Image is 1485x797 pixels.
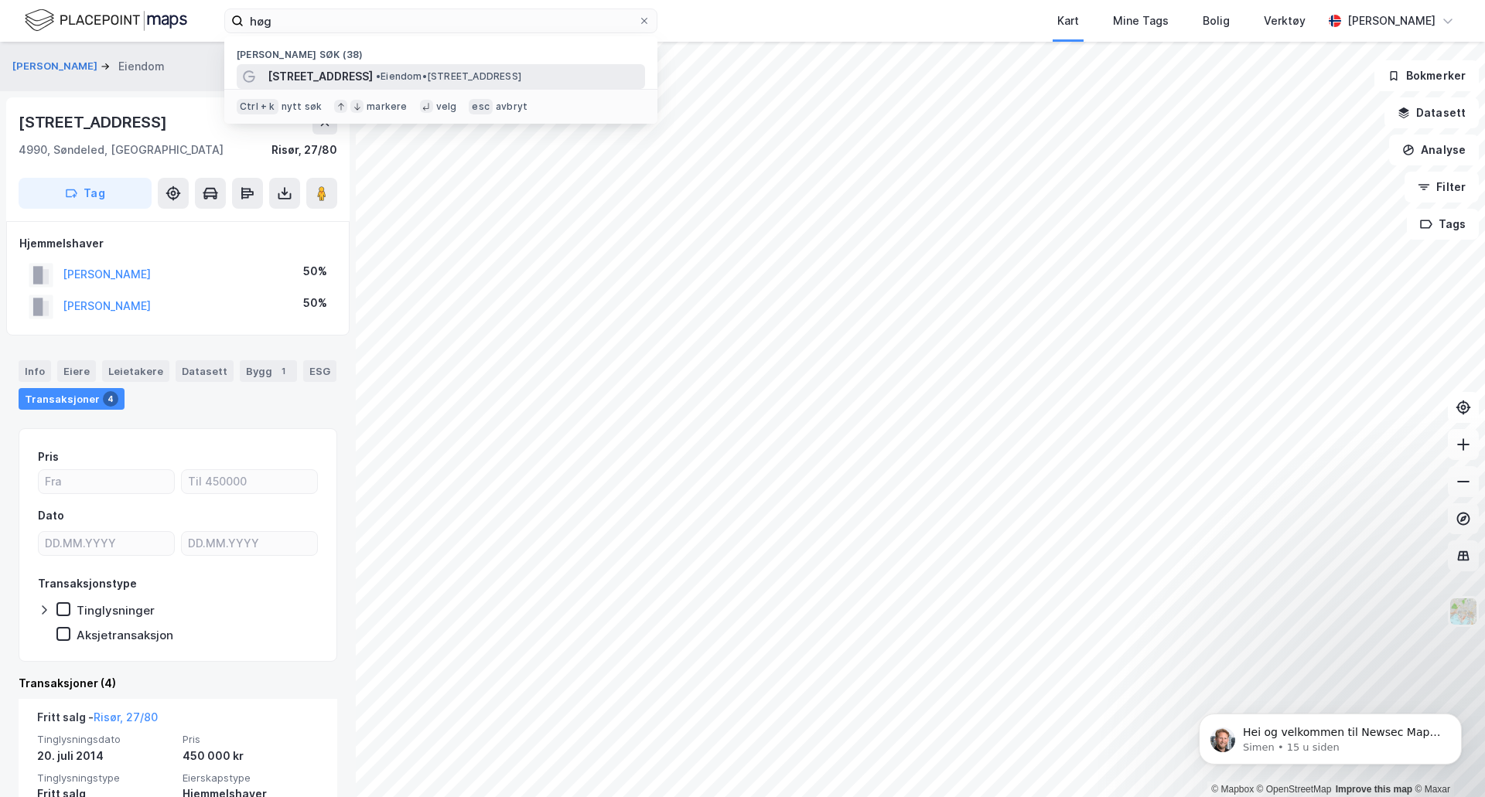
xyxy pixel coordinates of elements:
[244,9,638,32] input: Søk på adresse, matrikkel, gårdeiere, leietakere eller personer
[19,234,336,253] div: Hjemmelshaver
[118,57,165,76] div: Eiendom
[19,674,337,693] div: Transaksjoner (4)
[303,262,327,281] div: 50%
[376,70,381,82] span: •
[1211,784,1254,795] a: Mapbox
[1347,12,1435,30] div: [PERSON_NAME]
[1336,784,1412,795] a: Improve this map
[275,363,291,379] div: 1
[376,70,521,83] span: Eiendom • [STREET_ADDRESS]
[1384,97,1479,128] button: Datasett
[37,733,173,746] span: Tinglysningsdato
[19,360,51,382] div: Info
[19,141,224,159] div: 4990, Søndeled, [GEOGRAPHIC_DATA]
[182,470,317,493] input: Til 450000
[102,360,169,382] div: Leietakere
[25,7,187,34] img: logo.f888ab2527a4732fd821a326f86c7f29.svg
[183,747,319,765] div: 450 000 kr
[240,360,297,382] div: Bygg
[1264,12,1306,30] div: Verktøy
[19,110,170,135] div: [STREET_ADDRESS]
[282,100,323,113] div: nytt søk
[469,99,493,114] div: esc
[367,100,407,113] div: markere
[38,448,59,466] div: Pris
[183,733,319,746] span: Pris
[57,360,96,382] div: Eiere
[39,470,174,493] input: Fra
[12,59,101,74] button: [PERSON_NAME]
[77,628,173,642] div: Aksjetransaksjon
[183,771,319,785] span: Eierskapstype
[1405,172,1479,203] button: Filter
[1449,597,1478,626] img: Z
[271,141,337,159] div: Risør, 27/80
[1176,681,1485,789] iframe: Intercom notifications melding
[1407,209,1479,240] button: Tags
[176,360,234,382] div: Datasett
[268,67,373,86] span: [STREET_ADDRESS]
[1203,12,1230,30] div: Bolig
[1113,12,1169,30] div: Mine Tags
[38,506,64,525] div: Dato
[94,710,158,724] a: Risør, 27/80
[37,747,173,765] div: 20. juli 2014
[1057,12,1079,30] div: Kart
[1389,135,1479,165] button: Analyse
[1257,784,1332,795] a: OpenStreetMap
[237,99,278,114] div: Ctrl + k
[38,574,137,593] div: Transaksjonstype
[436,100,457,113] div: velg
[182,532,317,555] input: DD.MM.YYYY
[303,360,336,382] div: ESG
[103,391,118,407] div: 4
[39,532,174,555] input: DD.MM.YYYY
[37,771,173,785] span: Tinglysningstype
[19,388,125,410] div: Transaksjoner
[303,294,327,312] div: 50%
[19,178,152,209] button: Tag
[496,100,527,113] div: avbryt
[224,36,657,64] div: [PERSON_NAME] søk (38)
[77,603,155,618] div: Tinglysninger
[37,708,158,733] div: Fritt salg -
[1374,60,1479,91] button: Bokmerker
